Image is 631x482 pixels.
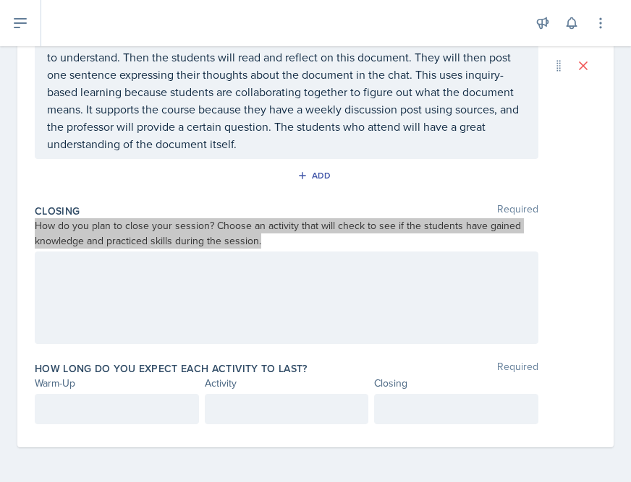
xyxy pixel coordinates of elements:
div: Add [300,170,331,181]
button: Add [292,165,339,186]
div: Activity [205,376,369,391]
span: Required [497,204,538,218]
span: Required [497,361,538,376]
label: Closing [35,204,80,218]
p: What is Fascism, 1932?" We will break down this document as a whole group so that it is easier to... [47,31,526,152]
div: Warm-Up [35,376,199,391]
label: How long do you expect each activity to last? [35,361,308,376]
div: How do you plan to close your session? Choose an activity that will check to see if the students ... [35,218,538,249]
div: Closing [374,376,538,391]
